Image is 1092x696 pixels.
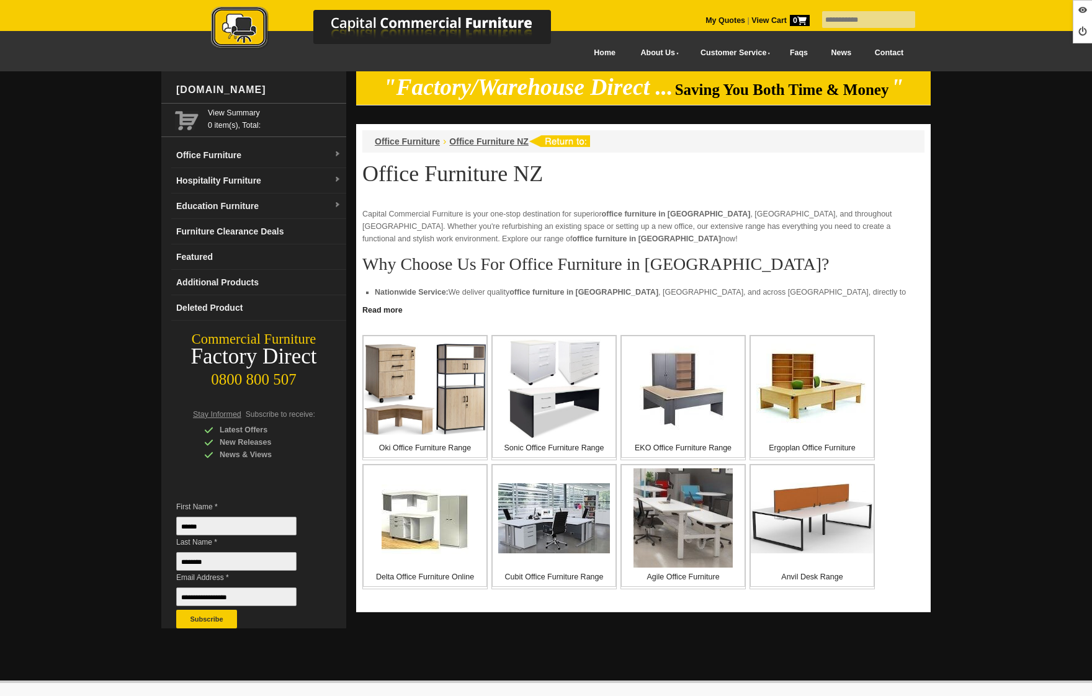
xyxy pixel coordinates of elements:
h1: Office Furniture NZ [362,162,924,185]
p: Ergoplan Office Furniture [751,442,874,454]
p: Agile Office Furniture [622,571,745,583]
div: News & Views [204,448,322,461]
a: Agile Office Furniture Agile Office Furniture [620,464,746,589]
div: New Releases [204,436,322,448]
span: 0 item(s), Total: [208,107,341,130]
input: Last Name * [176,552,297,571]
strong: office furniture in [GEOGRAPHIC_DATA] [602,210,751,218]
a: Customer Service [687,39,778,67]
span: Email Address * [176,571,315,584]
p: Sonic Office Furniture Range [493,442,615,454]
a: View Cart0 [750,16,810,25]
a: View Summary [208,107,341,119]
a: Capital Commercial Furniture Logo [177,6,611,55]
a: Anvil Desk Range Anvil Desk Range [750,464,875,589]
a: Ergoplan Office Furniture Ergoplan Office Furniture [750,335,875,460]
a: Cubit Office Furniture Range Cubit Office Furniture Range [491,464,617,589]
span: Saving You Both Time & Money [675,81,889,98]
div: Commercial Furniture [161,331,346,348]
a: Office Furniture [375,136,440,146]
img: dropdown [334,151,341,158]
li: We deliver quality , [GEOGRAPHIC_DATA], and across [GEOGRAPHIC_DATA], directly to your doorstep. [375,286,912,311]
li: › [443,135,446,148]
img: Anvil Desk Range [751,483,874,554]
span: Subscribe to receive: [246,410,315,419]
a: Sonic Office Furniture Range Sonic Office Furniture Range [491,335,617,460]
img: Oki Office Furniture Range [364,343,486,435]
a: Office Furnituredropdown [171,143,346,168]
img: Sonic Office Furniture Range [508,339,601,439]
p: Delta Office Furniture Online [364,571,486,583]
span: Stay Informed [193,410,241,419]
a: Oki Office Furniture Range Oki Office Furniture Range [362,335,488,460]
input: First Name * [176,517,297,535]
img: Delta Office Furniture Online [382,475,468,561]
a: Featured [171,244,346,270]
a: My Quotes [705,16,745,25]
img: return to [529,135,590,147]
a: Hospitality Furnituredropdown [171,168,346,194]
img: EKO Office Furniture Range [640,346,727,432]
strong: office furniture in [GEOGRAPHIC_DATA] [572,234,721,243]
a: Faqs [778,39,820,67]
a: Additional Products [171,270,346,295]
strong: View Cart [751,16,810,25]
div: Latest Offers [204,424,322,436]
strong: office furniture in [GEOGRAPHIC_DATA] [509,288,658,297]
a: EKO Office Furniture Range EKO Office Furniture Range [620,335,746,460]
p: Oki Office Furniture Range [364,442,486,454]
a: Furniture Clearance Deals [171,219,346,244]
span: Last Name * [176,536,315,548]
a: Education Furnituredropdown [171,194,346,219]
a: Office Furniture NZ [449,136,529,146]
p: Anvil Desk Range [751,571,874,583]
h2: Why Choose Us For Office Furniture in [GEOGRAPHIC_DATA]? [362,255,924,274]
a: About Us [627,39,687,67]
a: Click to read more [356,301,931,316]
p: Cubit Office Furniture Range [493,571,615,583]
img: Agile Office Furniture [633,468,733,568]
div: [DOMAIN_NAME] [171,71,346,109]
span: 0 [790,15,810,26]
img: dropdown [334,176,341,184]
img: dropdown [334,202,341,209]
img: Cubit Office Furniture Range [498,483,610,553]
button: Subscribe [176,610,237,628]
em: " [891,74,904,100]
span: First Name * [176,501,315,513]
p: EKO Office Furniture Range [622,442,745,454]
div: Factory Direct [161,348,346,365]
a: Contact [863,39,915,67]
a: Delta Office Furniture Online Delta Office Furniture Online [362,464,488,589]
div: 0800 800 507 [161,365,346,388]
strong: Nationwide Service: [375,288,449,297]
img: Ergoplan Office Furniture [756,344,868,434]
img: Capital Commercial Furniture Logo [177,6,611,51]
em: "Factory/Warehouse Direct ... [383,74,673,100]
a: Deleted Product [171,295,346,321]
input: Email Address * [176,587,297,606]
p: Capital Commercial Furniture is your one-stop destination for superior , [GEOGRAPHIC_DATA], and t... [362,208,924,245]
a: News [820,39,863,67]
